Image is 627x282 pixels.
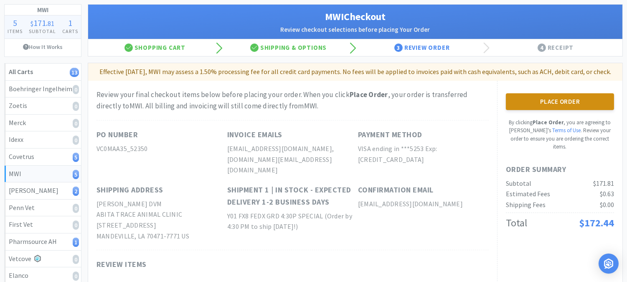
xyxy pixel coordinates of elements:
div: Review Order [355,39,489,56]
h1: Confirmation Email [358,184,434,196]
span: 171 [33,18,46,28]
h1: PO Number [96,129,138,141]
h1: Review Items [96,259,347,271]
span: 1 [68,18,72,28]
div: Shopping Cart [88,39,222,56]
span: $172.44 [579,216,614,229]
div: Open Intercom Messenger [599,254,619,274]
a: Boehringer Ingelheim0 [5,81,81,98]
div: Subtotal [506,178,531,189]
span: 3 [394,44,403,52]
h1: MWI [5,5,81,15]
button: Place Order [506,93,614,110]
h2: VISA ending in ***5253 Exp: [CREDIT_CARD_DATA] [358,144,489,165]
div: Penn Vet [9,203,77,213]
a: MWI5 [5,166,81,183]
div: Pharmsource AH [9,236,77,247]
a: All Carts13 [5,64,81,81]
i: 0 [73,255,79,264]
div: Boehringer Ingelheim [9,84,77,95]
p: By clicking , you are agreeing to [PERSON_NAME]'s . Review your order to ensure you are ordering ... [506,118,614,151]
i: 1 [73,238,79,247]
div: . [26,19,59,27]
h4: Items [5,27,26,35]
i: 0 [73,136,79,145]
h2: [PERSON_NAME] DVM [96,199,227,210]
span: $ [30,19,33,28]
i: 0 [73,119,79,128]
span: $0.63 [600,190,614,198]
a: Zoetis0 [5,97,81,115]
h4: Subtotal [26,27,59,35]
span: $0.00 [600,200,614,209]
h1: Order Summary [506,164,614,176]
div: Covetrus [9,151,77,162]
h2: Review checkout selections before placing Your Order [96,25,614,35]
i: 0 [73,204,79,213]
div: Elanco [9,270,77,281]
h2: VC0MAA35_52350 [96,144,227,154]
h1: Shipment 1 | In stock - expected delivery 1-2 business days [227,184,358,208]
span: 4 [538,44,546,52]
p: Effective [DATE], MWI may assess a 1.50% processing fee for all credit card payments. No fees wil... [91,67,619,77]
a: Vetcove0 [5,251,81,268]
h2: [EMAIL_ADDRESS][DOMAIN_NAME], [DOMAIN_NAME][EMAIL_ADDRESS][DOMAIN_NAME] [227,144,358,176]
strong: All Carts [9,67,33,76]
div: Shipping Fees [506,200,546,210]
i: 0 [73,272,79,281]
h2: MANDEVILLE, LA 70471-7771 US [96,231,227,242]
div: Zoetis [9,100,77,111]
a: Terms of Use [552,127,581,134]
a: Merck0 [5,115,81,132]
div: Review your final checkout items below before placing your order. When you click , your order is ... [96,89,489,112]
div: Shipping & Options [222,39,355,56]
span: 5 [13,18,17,28]
h1: Invoice Emails [227,129,282,141]
i: 5 [73,153,79,162]
h2: Y01 FX8 FEDX GRD 4:30P SPECIAL (Order by 4:30 PM to ship [DATE]!) [227,211,358,232]
div: [PERSON_NAME] [9,185,77,196]
div: Estimated Fees [506,189,550,200]
div: Merck [9,118,77,128]
a: Pharmsource AH1 [5,233,81,251]
a: Covetrus5 [5,149,81,166]
i: 0 [73,102,79,111]
i: 5 [73,170,79,179]
div: Receipt [489,39,622,56]
h1: MWI Checkout [96,9,614,25]
h2: [STREET_ADDRESS] [96,220,227,231]
i: 0 [73,220,79,230]
i: 13 [70,68,79,77]
h2: [EMAIL_ADDRESS][DOMAIN_NAME] [358,199,489,210]
h4: Carts [59,27,81,35]
div: Total [506,215,527,231]
div: Idexx [9,134,77,145]
span: $171.81 [593,179,614,187]
a: First Vet0 [5,216,81,233]
div: MWI [9,169,77,179]
div: Vetcove [9,254,77,264]
h1: Payment Method [358,129,422,141]
span: 81 [48,19,54,28]
strong: Place Order [350,90,388,99]
h1: Shipping Address [96,184,163,196]
i: 0 [73,85,79,94]
i: 2 [73,187,79,196]
a: How It Works [5,39,81,55]
a: Idexx0 [5,131,81,149]
h2: ABITA TRACE ANIMAL CLINIC [96,209,227,220]
a: [PERSON_NAME]2 [5,182,81,200]
a: Penn Vet0 [5,200,81,217]
strong: Place Order [533,119,564,126]
div: First Vet [9,219,77,230]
